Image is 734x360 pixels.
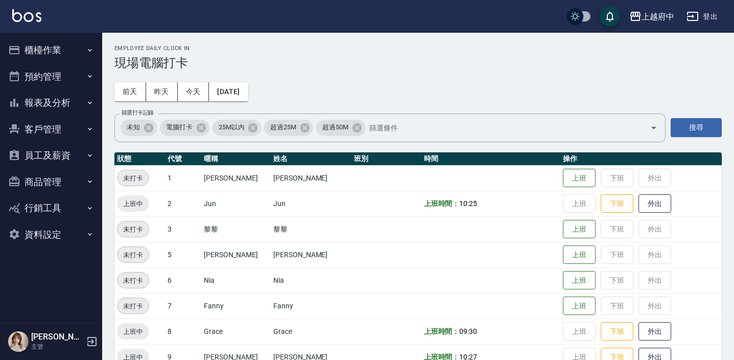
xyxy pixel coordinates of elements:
[271,242,351,267] td: [PERSON_NAME]
[8,331,29,352] img: Person
[165,319,201,344] td: 8
[264,122,302,132] span: 超過25M
[563,297,596,316] button: 上班
[117,173,149,184] span: 未打卡
[459,327,477,335] span: 09:30
[117,301,149,311] span: 未打卡
[421,152,560,166] th: 時間
[117,250,149,260] span: 未打卡
[638,322,671,341] button: 外出
[31,332,83,342] h5: [PERSON_NAME]
[165,191,201,216] td: 2
[165,165,201,191] td: 1
[560,152,722,166] th: 操作
[165,242,201,267] td: 5
[4,221,98,248] button: 資料設定
[638,194,671,213] button: 外出
[271,267,351,293] td: Nia
[12,9,41,22] img: Logo
[271,319,351,344] td: Grace
[625,6,678,27] button: 上越府中
[271,165,351,191] td: [PERSON_NAME]
[316,120,365,136] div: 超過50M
[4,142,98,169] button: 員工及薪資
[201,165,271,191] td: [PERSON_NAME]
[114,82,146,101] button: 前天
[117,275,149,286] span: 未打卡
[121,122,146,132] span: 未知
[601,322,633,341] button: 下班
[201,293,271,319] td: Fanny
[367,119,632,137] input: 篩選條件
[563,245,596,264] button: 上班
[424,327,460,335] b: 上班時間：
[165,267,201,293] td: 6
[114,152,165,166] th: 狀態
[212,122,251,132] span: 25M以內
[4,89,98,116] button: 報表及分析
[212,120,262,136] div: 25M以內
[459,199,477,208] span: 10:25
[271,293,351,319] td: Fanny
[160,122,199,132] span: 電腦打卡
[201,242,271,267] td: [PERSON_NAME]
[601,194,633,213] button: 下班
[642,10,674,23] div: 上越府中
[671,118,722,137] button: 搜尋
[4,63,98,90] button: 預約管理
[122,109,154,117] label: 篩選打卡記錄
[271,216,351,242] td: 黎黎
[146,82,178,101] button: 昨天
[4,169,98,195] button: 商品管理
[563,271,596,290] button: 上班
[201,267,271,293] td: Nia
[117,326,149,337] span: 上班中
[4,116,98,143] button: 客戶管理
[264,120,313,136] div: 超過25M
[682,7,722,26] button: 登出
[114,45,722,52] h2: Employee Daily Clock In
[121,120,157,136] div: 未知
[117,198,149,209] span: 上班中
[600,6,620,27] button: save
[201,319,271,344] td: Grace
[351,152,421,166] th: 班別
[165,216,201,242] td: 3
[165,293,201,319] td: 7
[31,342,83,351] p: 主管
[646,120,662,136] button: Open
[424,199,460,208] b: 上班時間：
[563,169,596,188] button: 上班
[4,37,98,63] button: 櫃檯作業
[117,224,149,235] span: 未打卡
[271,152,351,166] th: 姓名
[271,191,351,216] td: Jun
[201,216,271,242] td: 黎黎
[178,82,209,101] button: 今天
[563,220,596,239] button: 上班
[209,82,248,101] button: [DATE]
[114,56,722,70] h3: 現場電腦打卡
[201,152,271,166] th: 暱稱
[316,122,354,132] span: 超過50M
[160,120,209,136] div: 電腦打卡
[201,191,271,216] td: Jun
[165,152,201,166] th: 代號
[4,195,98,221] button: 行銷工具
